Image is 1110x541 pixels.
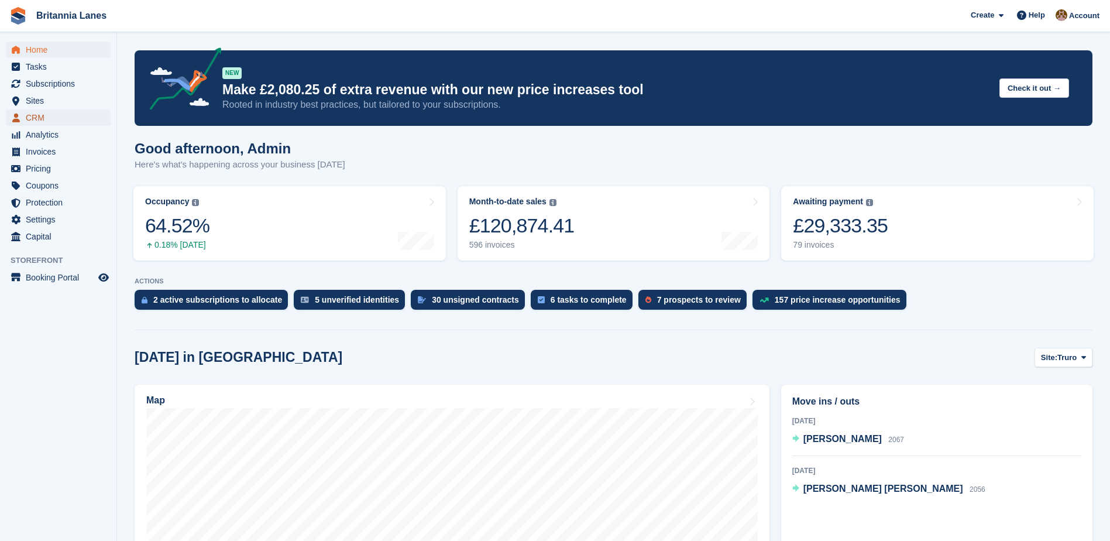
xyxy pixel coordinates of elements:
h1: Good afternoon, Admin [135,141,345,156]
a: menu [6,109,111,126]
h2: Move ins / outs [792,395,1081,409]
span: Truro [1057,352,1077,364]
a: menu [6,59,111,75]
a: 30 unsigned contracts [411,290,531,316]
a: menu [6,76,111,92]
span: Home [26,42,96,58]
button: Check it out → [999,78,1069,98]
span: Protection [26,194,96,211]
div: 6 tasks to complete [551,295,627,304]
a: menu [6,228,111,245]
a: Awaiting payment £29,333.35 79 invoices [781,186,1094,261]
span: Storefront [11,255,116,266]
div: [DATE] [792,465,1081,476]
h2: [DATE] in [GEOGRAPHIC_DATA] [135,350,342,365]
p: Make £2,080.25 of extra revenue with our new price increases tool [222,81,990,98]
span: 2067 [888,436,904,444]
div: NEW [222,67,242,79]
a: menu [6,194,111,211]
img: stora-icon-8386f47178a22dfd0bd8f6a31ec36ba5ce8667c1dd55bd0f319d3a0aa187defe.svg [9,7,27,25]
a: 5 unverified identities [294,290,411,316]
span: CRM [26,109,96,126]
span: Capital [26,228,96,245]
a: 7 prospects to review [638,290,752,316]
p: Rooted in industry best practices, but tailored to your subscriptions. [222,98,990,111]
a: [PERSON_NAME] 2067 [792,432,904,447]
img: price-adjustments-announcement-icon-8257ccfd72463d97f412b2fc003d46551f7dbcb40ab6d574587a9cd5c0d94... [140,47,222,114]
img: active_subscription_to_allocate_icon-d502201f5373d7db506a760aba3b589e785aa758c864c3986d89f69b8ff3... [142,296,147,304]
span: Invoices [26,143,96,160]
a: Preview store [97,270,111,285]
a: Month-to-date sales £120,874.41 596 invoices [458,186,770,261]
span: Coupons [26,177,96,194]
a: Occupancy 64.52% 0.18% [DATE] [133,186,446,261]
div: 5 unverified identities [315,295,399,304]
span: Analytics [26,126,96,143]
a: menu [6,211,111,228]
img: prospect-51fa495bee0391a8d652442698ab0144808aea92771e9ea1ae160a38d050c398.svg [645,296,651,303]
span: Site: [1041,352,1057,364]
a: menu [6,160,111,177]
a: menu [6,177,111,194]
a: 2 active subscriptions to allocate [135,290,294,316]
span: Create [971,9,994,21]
p: Here's what's happening across your business [DATE] [135,158,345,172]
span: Settings [26,211,96,228]
div: 596 invoices [469,240,575,250]
span: Sites [26,93,96,109]
span: Account [1069,10,1099,22]
img: task-75834270c22a3079a89374b754ae025e5fb1db73e45f91037f5363f120a921f8.svg [538,296,545,303]
h2: Map [146,395,165,406]
div: £29,333.35 [793,214,888,238]
div: 157 price increase opportunities [775,295,901,304]
span: [PERSON_NAME] [803,434,882,444]
span: Help [1029,9,1045,21]
a: 6 tasks to complete [531,290,638,316]
img: icon-info-grey-7440780725fd019a000dd9b08b2336e03edf1995a4989e88bcd33f0948082b44.svg [866,199,873,206]
div: £120,874.41 [469,214,575,238]
span: [PERSON_NAME] [PERSON_NAME] [803,484,963,494]
div: [DATE] [792,416,1081,426]
img: icon-info-grey-7440780725fd019a000dd9b08b2336e03edf1995a4989e88bcd33f0948082b44.svg [549,199,556,206]
a: menu [6,126,111,143]
img: contract_signature_icon-13c848040528278c33f63329250d36e43548de30e8caae1d1a13099fd9432cc5.svg [418,296,426,303]
img: icon-info-grey-7440780725fd019a000dd9b08b2336e03edf1995a4989e88bcd33f0948082b44.svg [192,199,199,206]
a: menu [6,143,111,160]
div: 79 invoices [793,240,888,250]
div: 2 active subscriptions to allocate [153,295,282,304]
img: verify_identity-adf6edd0f0f0b5bbfe63781bf79b02c33cf7c696d77639b501bdc392416b5a36.svg [301,296,309,303]
div: 0.18% [DATE] [145,240,209,250]
a: [PERSON_NAME] [PERSON_NAME] 2056 [792,482,985,497]
a: 157 price increase opportunities [752,290,912,316]
div: 64.52% [145,214,209,238]
span: Booking Portal [26,269,96,286]
a: menu [6,93,111,109]
p: ACTIONS [135,278,1092,285]
div: Month-to-date sales [469,197,547,207]
a: Britannia Lanes [32,6,111,25]
a: menu [6,42,111,58]
img: price_increase_opportunities-93ffe204e8149a01c8c9dc8f82e8f89637d9d84a8eef4429ea346261dce0b2c0.svg [760,297,769,303]
img: Admin [1056,9,1067,21]
span: Subscriptions [26,76,96,92]
span: Pricing [26,160,96,177]
div: 7 prospects to review [657,295,741,304]
div: Occupancy [145,197,189,207]
span: Tasks [26,59,96,75]
span: 2056 [970,485,985,494]
div: Awaiting payment [793,197,863,207]
div: 30 unsigned contracts [432,295,519,304]
button: Site: Truro [1035,348,1092,367]
a: menu [6,269,111,286]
